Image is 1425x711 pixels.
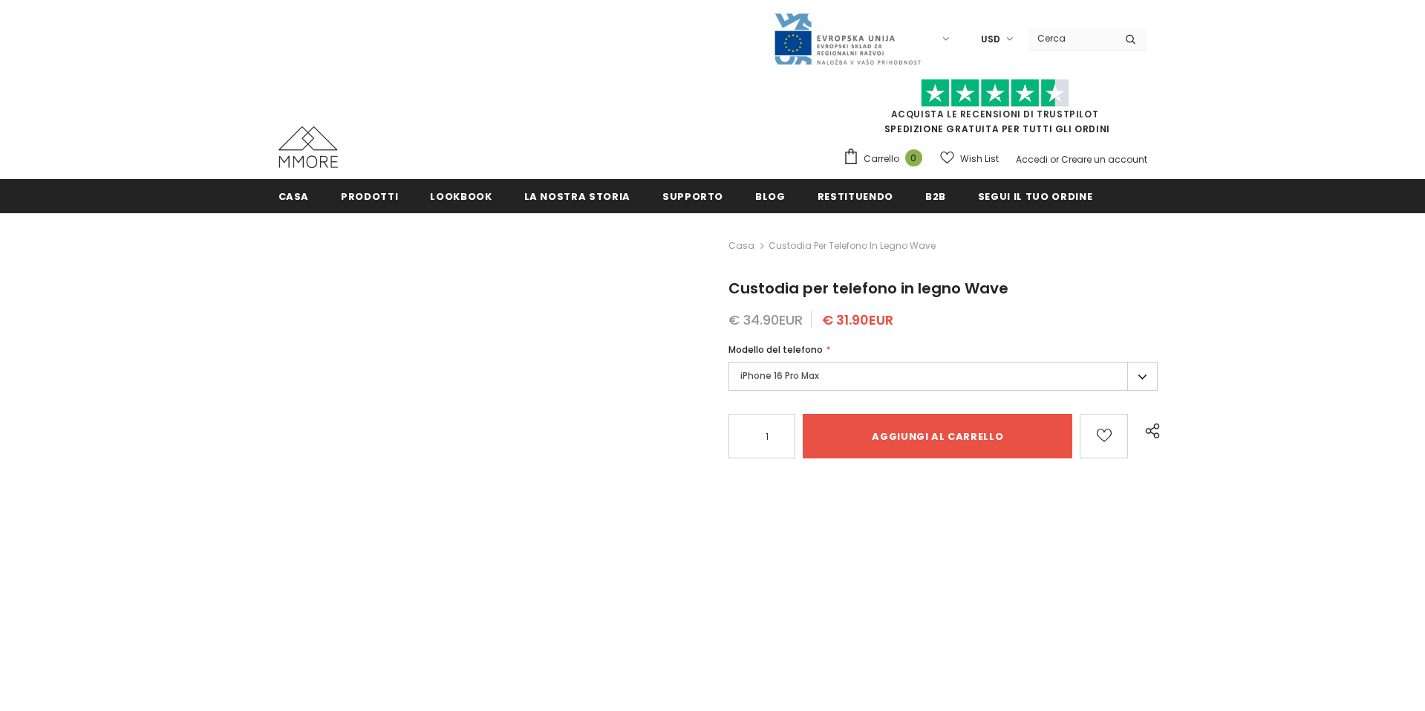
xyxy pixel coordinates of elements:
a: Acquista le recensioni di TrustPilot [891,108,1099,120]
span: supporto [662,189,723,204]
a: Segui il tuo ordine [978,179,1092,212]
img: Javni Razpis [773,12,922,66]
label: iPhone 16 Pro Max [728,362,1158,391]
span: Casa [278,189,310,204]
span: 0 [905,149,922,166]
span: Blog [755,189,786,204]
a: Javni Razpis [773,32,922,45]
input: Search Site [1028,27,1114,49]
a: Lookbook [430,179,492,212]
span: € 31.90EUR [822,311,893,329]
a: Restituendo [818,179,893,212]
a: Creare un account [1061,153,1147,166]
a: Blog [755,179,786,212]
span: Wish List [960,152,999,166]
span: Segui il tuo ordine [978,189,1092,204]
a: Prodotti [341,179,398,212]
span: La nostra storia [524,189,630,204]
span: or [1050,153,1059,166]
a: La nostra storia [524,179,630,212]
span: SPEDIZIONE GRATUITA PER TUTTI GLI ORDINI [843,85,1147,135]
span: Carrello [864,152,899,166]
span: Custodia per telefono in legno Wave [769,237,936,255]
a: supporto [662,179,723,212]
a: Accedi [1016,153,1048,166]
a: B2B [925,179,946,212]
img: Fidati di Pilot Stars [921,79,1069,108]
a: Casa [278,179,310,212]
a: Casa [728,237,754,255]
a: Wish List [940,146,999,172]
a: Carrello 0 [843,148,930,170]
input: Aggiungi al carrello [803,414,1072,458]
img: Casi MMORE [278,126,338,168]
span: Custodia per telefono in legno Wave [728,278,1008,299]
span: Modello del telefono [728,343,823,356]
span: USD [981,32,1000,47]
span: B2B [925,189,946,204]
span: Restituendo [818,189,893,204]
span: € 34.90EUR [728,311,803,329]
span: Lookbook [430,189,492,204]
span: Prodotti [341,189,398,204]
